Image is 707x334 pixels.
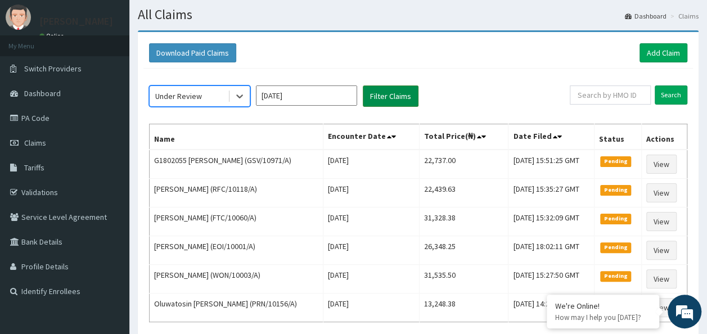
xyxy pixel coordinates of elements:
td: [DATE] [323,265,419,294]
td: [DATE] [323,150,419,179]
img: d_794563401_company_1708531726252_794563401 [21,56,46,84]
td: G1802055 [PERSON_NAME] (GSV/10971/A) [150,150,323,179]
td: 22,439.63 [419,179,508,207]
td: 31,328.38 [419,207,508,236]
a: Dashboard [625,11,667,21]
input: Search [655,85,687,105]
td: [PERSON_NAME] (WON/10003/A) [150,265,323,294]
th: Date Filed [508,124,595,150]
p: [PERSON_NAME] [39,16,113,26]
th: Name [150,124,323,150]
input: Search by HMO ID [570,85,651,105]
th: Actions [642,124,687,150]
button: Filter Claims [363,85,418,107]
td: [PERSON_NAME] (EOI/10001/A) [150,236,323,265]
span: Switch Providers [24,64,82,74]
span: Dashboard [24,88,61,98]
th: Encounter Date [323,124,419,150]
img: User Image [6,4,31,30]
td: [DATE] 14:26:40 GMT [508,294,595,322]
td: [DATE] 15:35:27 GMT [508,179,595,207]
a: View [646,241,677,260]
a: View [646,298,677,317]
span: Claims [24,138,46,148]
a: View [646,155,677,174]
div: Chat with us now [58,63,189,78]
td: 31,535.50 [419,265,508,294]
td: [PERSON_NAME] (FTC/10060/A) [150,207,323,236]
li: Claims [668,11,699,21]
td: [DATE] 15:27:50 GMT [508,265,595,294]
a: Online [39,32,66,40]
td: [PERSON_NAME] (RFC/10118/A) [150,179,323,207]
div: Under Review [155,91,202,102]
span: Pending [600,242,631,252]
span: Pending [600,185,631,195]
td: Oluwatosin [PERSON_NAME] (PRN/10156/A) [150,294,323,322]
p: How may I help you today? [555,313,651,322]
span: Pending [600,271,631,281]
td: 22,737.00 [419,150,508,179]
td: [DATE] 15:51:25 GMT [508,150,595,179]
div: We're Online! [555,301,651,311]
textarea: Type your message and hit 'Enter' [6,218,214,258]
td: 26,348.25 [419,236,508,265]
span: We're online! [65,97,155,211]
td: [DATE] [323,236,419,265]
td: [DATE] 18:02:11 GMT [508,236,595,265]
a: Add Claim [640,43,687,62]
td: 13,248.38 [419,294,508,322]
a: View [646,212,677,231]
button: Download Paid Claims [149,43,236,62]
td: [DATE] [323,179,419,207]
td: [DATE] 15:32:09 GMT [508,207,595,236]
span: Pending [600,214,631,224]
td: [DATE] [323,294,419,322]
a: View [646,183,677,202]
h1: All Claims [138,7,699,22]
td: [DATE] [323,207,419,236]
span: Tariffs [24,163,44,173]
a: View [646,269,677,288]
span: Pending [600,156,631,166]
input: Select Month and Year [256,85,357,106]
div: Minimize live chat window [184,6,211,33]
th: Total Price(₦) [419,124,508,150]
th: Status [595,124,642,150]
